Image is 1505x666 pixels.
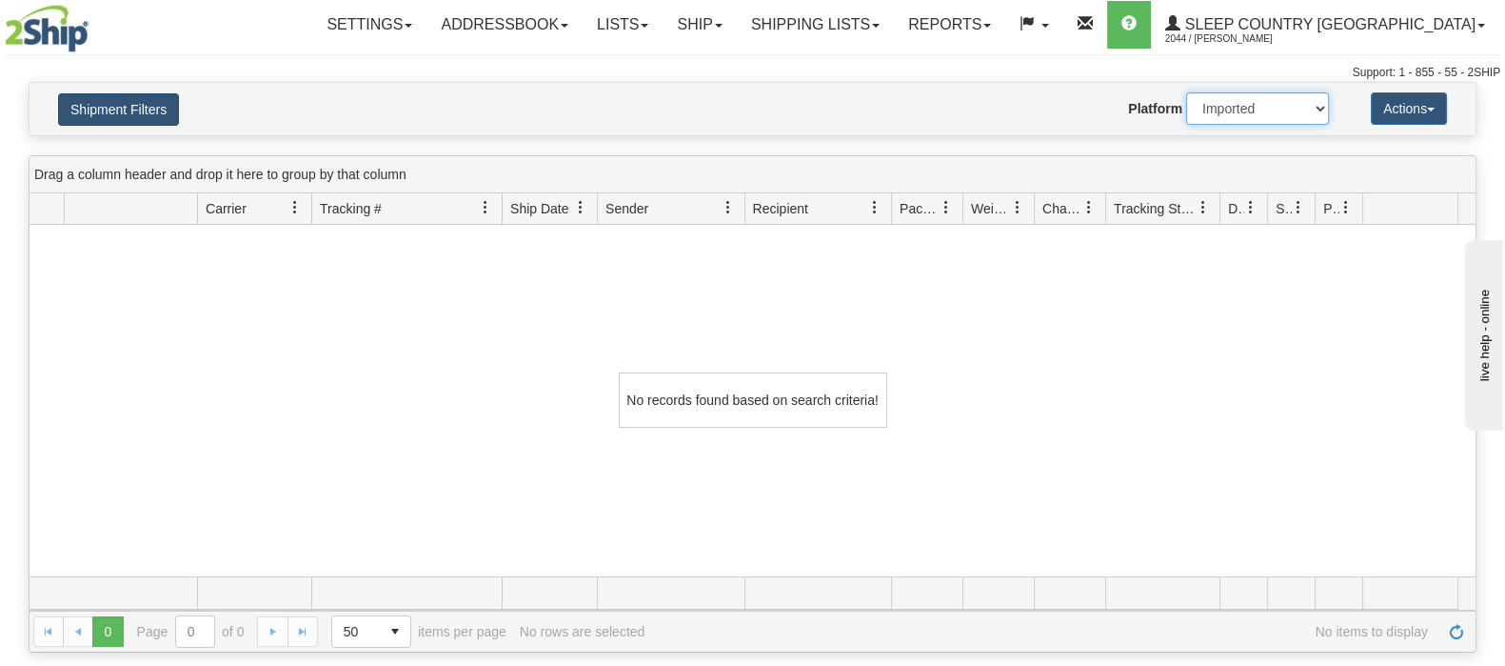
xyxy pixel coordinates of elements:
[583,1,663,49] a: Lists
[737,1,894,49] a: Shipping lists
[1323,199,1339,218] span: Pickup Status
[206,199,247,218] span: Carrier
[859,192,891,224] a: Recipient filter column settings
[1128,99,1182,118] label: Platform
[58,93,179,126] button: Shipment Filters
[1151,1,1499,49] a: Sleep Country [GEOGRAPHIC_DATA] 2044 / [PERSON_NAME]
[520,624,645,639] div: No rows are selected
[1165,30,1308,49] span: 2044 / [PERSON_NAME]
[1187,192,1219,224] a: Tracking Status filter column settings
[753,199,808,218] span: Recipient
[1441,616,1472,647] a: Refresh
[894,1,1005,49] a: Reports
[1330,192,1362,224] a: Pickup Status filter column settings
[663,1,736,49] a: Ship
[137,616,245,648] span: Page of 0
[426,1,583,49] a: Addressbook
[469,192,502,224] a: Tracking # filter column settings
[320,199,382,218] span: Tracking #
[619,373,887,428] div: No records found based on search criteria!
[344,622,368,641] span: 50
[1282,192,1315,224] a: Shipment Issues filter column settings
[971,199,1011,218] span: Weight
[1461,235,1503,430] iframe: chat widget
[5,5,89,52] img: logo2044.jpg
[1073,192,1105,224] a: Charge filter column settings
[92,616,123,647] span: Page 0
[900,199,940,218] span: Packages
[930,192,962,224] a: Packages filter column settings
[1371,92,1447,125] button: Actions
[1001,192,1034,224] a: Weight filter column settings
[1235,192,1267,224] a: Delivery Status filter column settings
[380,616,410,647] span: select
[14,16,176,30] div: live help - online
[1276,199,1292,218] span: Shipment Issues
[564,192,597,224] a: Ship Date filter column settings
[658,624,1428,639] span: No items to display
[279,192,311,224] a: Carrier filter column settings
[1114,199,1197,218] span: Tracking Status
[331,616,506,648] span: items per page
[30,156,1475,193] div: grid grouping header
[312,1,426,49] a: Settings
[5,65,1500,81] div: Support: 1 - 855 - 55 - 2SHIP
[1042,199,1082,218] span: Charge
[1180,16,1475,32] span: Sleep Country [GEOGRAPHIC_DATA]
[605,199,648,218] span: Sender
[712,192,744,224] a: Sender filter column settings
[1228,199,1244,218] span: Delivery Status
[510,199,568,218] span: Ship Date
[331,616,411,648] span: Page sizes drop down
